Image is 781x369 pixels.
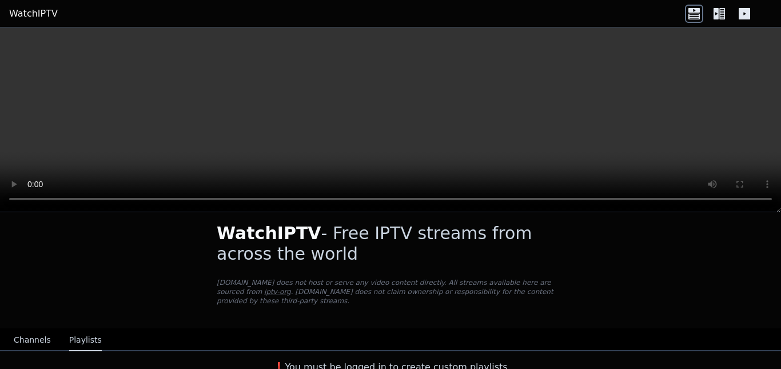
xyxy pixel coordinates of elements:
p: [DOMAIN_NAME] does not host or serve any video content directly. All streams available here are s... [217,278,564,305]
a: WatchIPTV [9,7,58,21]
a: iptv-org [264,288,291,296]
span: WatchIPTV [217,223,321,243]
h1: - Free IPTV streams from across the world [217,223,564,264]
button: Channels [14,330,51,351]
button: Playlists [69,330,102,351]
